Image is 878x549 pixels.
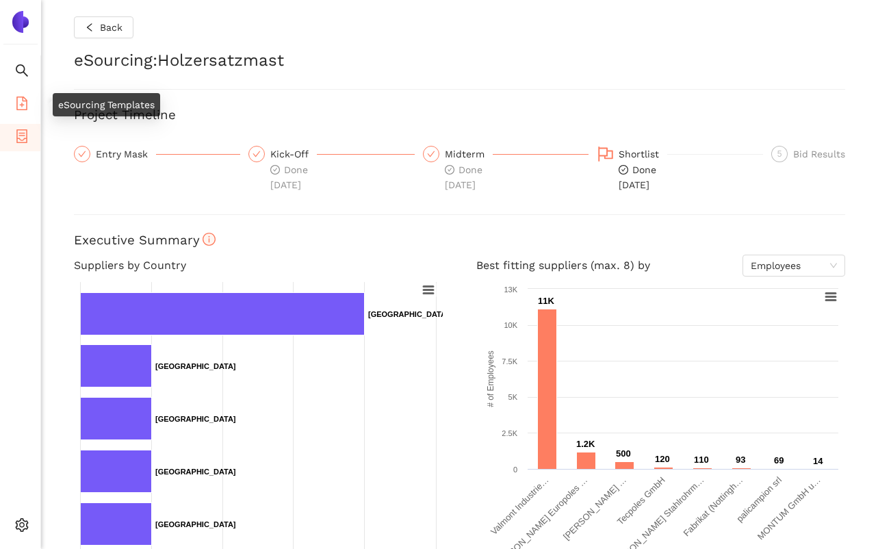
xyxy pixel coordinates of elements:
[576,439,595,449] text: 1.2K
[74,231,845,249] h3: Executive Summary
[445,164,482,190] span: Done [DATE]
[15,125,29,152] span: container
[694,455,709,465] text: 110
[270,146,317,162] div: Kick-Off
[155,468,236,476] text: [GEOGRAPHIC_DATA]
[513,465,517,474] text: 0
[755,475,822,542] text: MONTUM GmbH u…
[53,93,160,116] div: eSourcing Templates
[502,357,517,366] text: 7.5K
[445,146,493,162] div: Midterm
[619,146,667,162] div: Shortlist
[78,150,86,158] span: check
[508,393,517,401] text: 5K
[655,454,670,464] text: 120
[734,474,784,524] text: palicampion srl
[777,149,782,159] span: 5
[488,475,550,537] text: Valmont Industrie…
[751,255,837,276] span: Employees
[85,23,94,34] span: left
[538,296,554,306] text: 11K
[155,362,236,370] text: [GEOGRAPHIC_DATA]
[504,285,517,294] text: 13K
[502,429,517,437] text: 2.5K
[774,455,784,465] text: 69
[155,415,236,423] text: [GEOGRAPHIC_DATA]
[15,92,29,119] span: file-add
[597,146,763,192] div: Shortlistcheck-circleDone[DATE]
[74,146,240,162] div: Entry Mask
[74,49,845,73] h2: eSourcing : Holzersatzmast
[74,16,133,38] button: leftBack
[793,149,845,159] span: Bid Results
[681,475,745,539] text: Fabrikat (Nottingh…
[736,455,745,465] text: 93
[74,255,443,277] h4: Suppliers by Country
[270,164,308,190] span: Done [DATE]
[155,520,236,528] text: [GEOGRAPHIC_DATA]
[616,448,631,459] text: 500
[74,106,845,124] h3: Project Timeline
[445,165,454,175] span: check-circle
[96,146,156,162] div: Entry Mask
[561,475,628,542] text: [PERSON_NAME] …
[10,11,31,33] img: Logo
[486,350,495,407] text: # of Employees
[615,475,667,527] text: Tecpoles GmbH
[476,255,846,277] h4: Best fitting suppliers (max. 8) by
[270,165,280,175] span: check-circle
[504,321,517,329] text: 10K
[619,164,656,190] span: Done [DATE]
[619,165,628,175] span: check-circle
[100,20,122,35] span: Back
[597,146,614,162] span: flag
[15,59,29,86] span: search
[427,150,435,158] span: check
[813,456,823,466] text: 14
[368,310,449,318] text: [GEOGRAPHIC_DATA]
[15,513,29,541] span: setting
[203,233,216,246] span: info-circle
[253,150,261,158] span: check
